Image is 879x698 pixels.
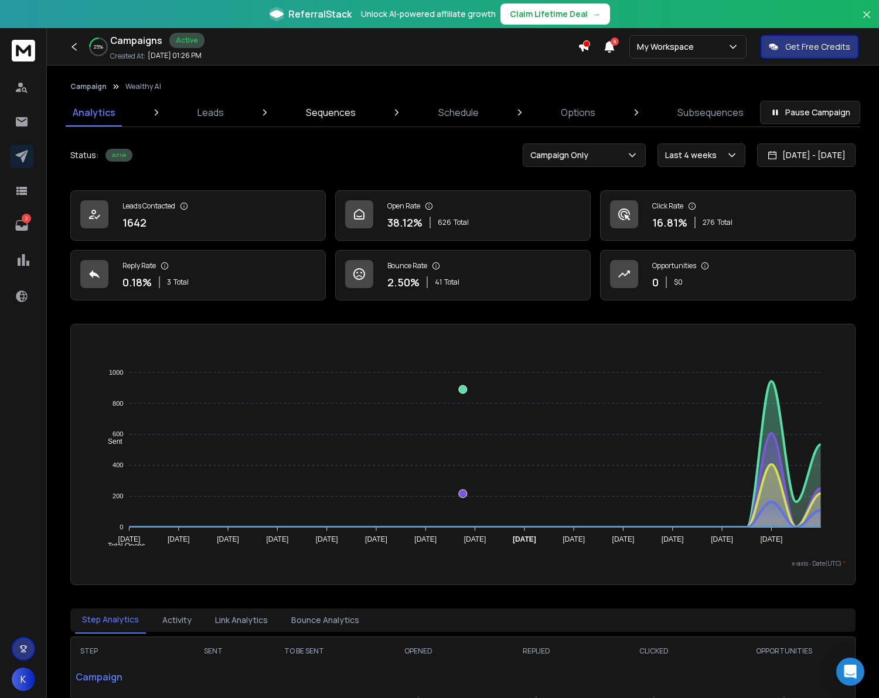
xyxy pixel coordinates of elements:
p: Campaign Only [530,149,593,161]
button: Link Analytics [208,607,275,633]
p: Schedule [438,105,479,119]
button: Close banner [859,7,874,35]
p: [DATE] 01:26 PM [148,51,202,60]
span: Sent [99,437,122,446]
tspan: [DATE] [612,535,635,543]
a: Click Rate16.81%276Total [600,190,856,241]
span: Total Opens [99,542,145,550]
a: Sequences [299,98,363,126]
div: Open Intercom Messenger [836,658,864,686]
div: Active [105,149,132,162]
button: Claim Lifetime Deal→ [500,4,610,25]
p: 16.81 % [652,214,687,231]
span: 626 [438,218,451,227]
p: 2.50 % [387,274,420,290]
a: Reply Rate0.18%3Total [70,250,326,300]
tspan: 1000 [109,369,123,376]
p: Unlock AI-powered affiliate growth [361,8,496,20]
button: [DATE] - [DATE] [757,143,856,167]
tspan: [DATE] [217,535,239,543]
tspan: 200 [113,492,123,499]
th: SENT [178,637,248,665]
span: → [592,8,601,20]
span: 41 [435,278,442,287]
p: 2 [22,214,31,223]
a: Leads [190,98,231,126]
p: Analytics [73,105,115,119]
span: Total [717,218,732,227]
a: Options [554,98,602,126]
h1: Campaigns [110,33,162,47]
tspan: [DATE] [513,535,536,543]
button: Activity [155,607,199,633]
tspan: [DATE] [563,535,585,543]
p: Created At: [110,52,145,61]
button: K [12,668,35,691]
span: 6 [611,37,619,46]
tspan: 400 [113,461,123,468]
tspan: [DATE] [168,535,190,543]
p: 0 [652,274,659,290]
p: Status: [70,149,98,161]
th: CLICKED [595,637,713,665]
p: x-axis : Date(UTC) [80,559,846,568]
tspan: [DATE] [711,535,733,543]
tspan: 600 [113,430,123,437]
tspan: [DATE] [761,535,783,543]
p: 38.12 % [387,214,423,231]
p: 1642 [122,214,146,231]
span: Total [454,218,469,227]
p: Reply Rate [122,261,156,271]
a: Opportunities0$0 [600,250,856,300]
tspan: 800 [113,400,123,407]
a: Schedule [431,98,486,126]
button: Pause Campaign [760,101,860,124]
a: 2 [10,214,33,237]
a: Leads Contacted1642 [70,190,326,241]
th: OPPORTUNITIES [713,637,855,665]
p: Leads [197,105,224,119]
p: My Workspace [637,41,699,53]
p: Subsequences [677,105,744,119]
p: Wealthy AI [125,82,161,91]
tspan: [DATE] [365,535,387,543]
button: Bounce Analytics [284,607,366,633]
p: Bounce Rate [387,261,427,271]
button: Step Analytics [75,607,146,634]
p: 25 % [94,43,103,50]
p: Open Rate [387,201,420,211]
th: STEP [71,637,178,665]
p: Opportunities [652,261,696,271]
a: Analytics [66,98,122,126]
th: REPLIED [478,637,595,665]
p: $ 0 [674,278,683,287]
tspan: [DATE] [316,535,338,543]
p: Campaign [71,665,178,689]
tspan: [DATE] [415,535,437,543]
button: Get Free Credits [761,35,858,59]
tspan: [DATE] [662,535,684,543]
a: Bounce Rate2.50%41Total [335,250,591,300]
p: 0.18 % [122,274,152,290]
p: Last 4 weeks [665,149,721,161]
p: Sequences [306,105,356,119]
p: Options [561,105,595,119]
span: 276 [703,218,715,227]
tspan: [DATE] [118,535,141,543]
th: TO BE SENT [248,637,360,665]
div: Active [169,33,205,48]
span: Total [173,278,189,287]
span: Total [444,278,459,287]
tspan: [DATE] [464,535,486,543]
span: ReferralStack [288,7,352,21]
span: 3 [167,278,171,287]
tspan: 0 [120,523,124,531]
button: Campaign [70,82,107,91]
th: OPENED [360,637,478,665]
a: Open Rate38.12%626Total [335,190,591,241]
p: Leads Contacted [122,201,175,211]
p: Get Free Credits [785,41,850,53]
tspan: [DATE] [267,535,289,543]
